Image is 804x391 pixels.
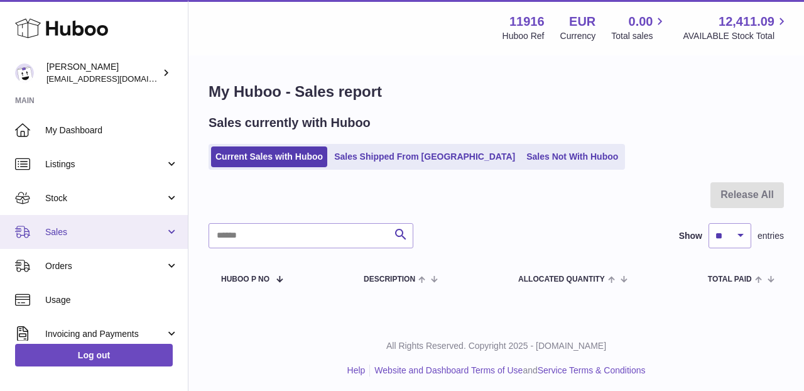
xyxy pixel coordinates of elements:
[569,13,595,30] strong: EUR
[15,344,173,366] a: Log out
[370,365,645,377] li: and
[46,74,185,84] span: [EMAIL_ADDRESS][DOMAIN_NAME]
[679,230,702,242] label: Show
[522,146,622,167] a: Sales Not With Huboo
[198,340,794,352] p: All Rights Reserved. Copyright 2025 - [DOMAIN_NAME]
[211,146,327,167] a: Current Sales with Huboo
[45,192,165,204] span: Stock
[45,328,165,340] span: Invoicing and Payments
[708,275,752,284] span: Total paid
[538,365,646,375] a: Service Terms & Conditions
[719,13,774,30] span: 12,411.09
[503,30,545,42] div: Huboo Ref
[45,124,178,136] span: My Dashboard
[509,13,545,30] strong: 11916
[347,365,366,375] a: Help
[45,158,165,170] span: Listings
[15,63,34,82] img: info@bananaleafsupplements.com
[560,30,596,42] div: Currency
[45,260,165,272] span: Orders
[611,13,667,42] a: 0.00 Total sales
[374,365,523,375] a: Website and Dashboard Terms of Use
[221,275,269,284] span: Huboo P no
[683,13,789,42] a: 12,411.09 AVAILABLE Stock Total
[45,226,165,238] span: Sales
[611,30,667,42] span: Total sales
[758,230,784,242] span: entries
[46,61,160,85] div: [PERSON_NAME]
[518,275,605,284] span: ALLOCATED Quantity
[209,114,371,131] h2: Sales currently with Huboo
[330,146,519,167] a: Sales Shipped From [GEOGRAPHIC_DATA]
[683,30,789,42] span: AVAILABLE Stock Total
[629,13,653,30] span: 0.00
[364,275,415,284] span: Description
[45,294,178,306] span: Usage
[209,82,784,102] h1: My Huboo - Sales report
